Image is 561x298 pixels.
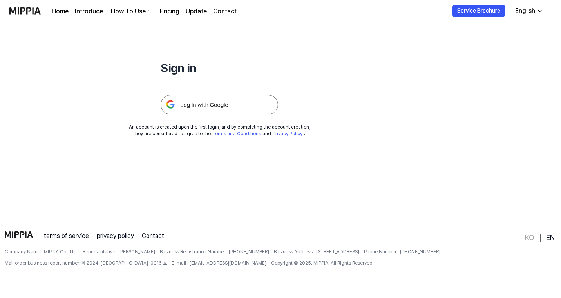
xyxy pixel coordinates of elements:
button: How To Use [109,7,154,16]
h1: Sign in [161,60,278,76]
button: Service Brochure [452,5,505,17]
a: Home [52,7,69,16]
a: EN [546,233,555,242]
span: Phone Number : [PHONE_NUMBER] [364,249,440,255]
span: E-mail : [EMAIL_ADDRESS][DOMAIN_NAME] [172,260,266,267]
button: English [509,3,548,19]
a: Update [186,7,207,16]
a: Introduce [75,7,103,16]
a: Terms and Conditions [212,131,261,136]
div: An account is created upon the first login, and by completing the account creation, they are cons... [129,124,310,137]
span: Mail order business report number: 제 2024-[GEOGRAPHIC_DATA]-0916 호 [5,260,167,267]
a: terms of service [44,231,89,241]
div: English [514,6,537,16]
a: Pricing [160,7,179,16]
a: privacy policy [97,231,134,241]
img: logo [5,231,33,238]
div: How To Use [109,7,147,16]
span: Company Name : MIPPIA Co., Ltd. [5,249,78,255]
span: Business Address : [STREET_ADDRESS] [274,249,359,255]
a: KO [525,233,534,242]
span: Copyright © 2025. MIPPIA. All Rights Reserved [271,260,373,267]
span: Representative : [PERSON_NAME] [83,249,155,255]
a: Contact [213,7,237,16]
img: 구글 로그인 버튼 [161,95,278,114]
span: Business Registration Number : [PHONE_NUMBER] [160,249,269,255]
a: Contact [142,231,164,241]
a: Privacy Policy [273,131,302,136]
